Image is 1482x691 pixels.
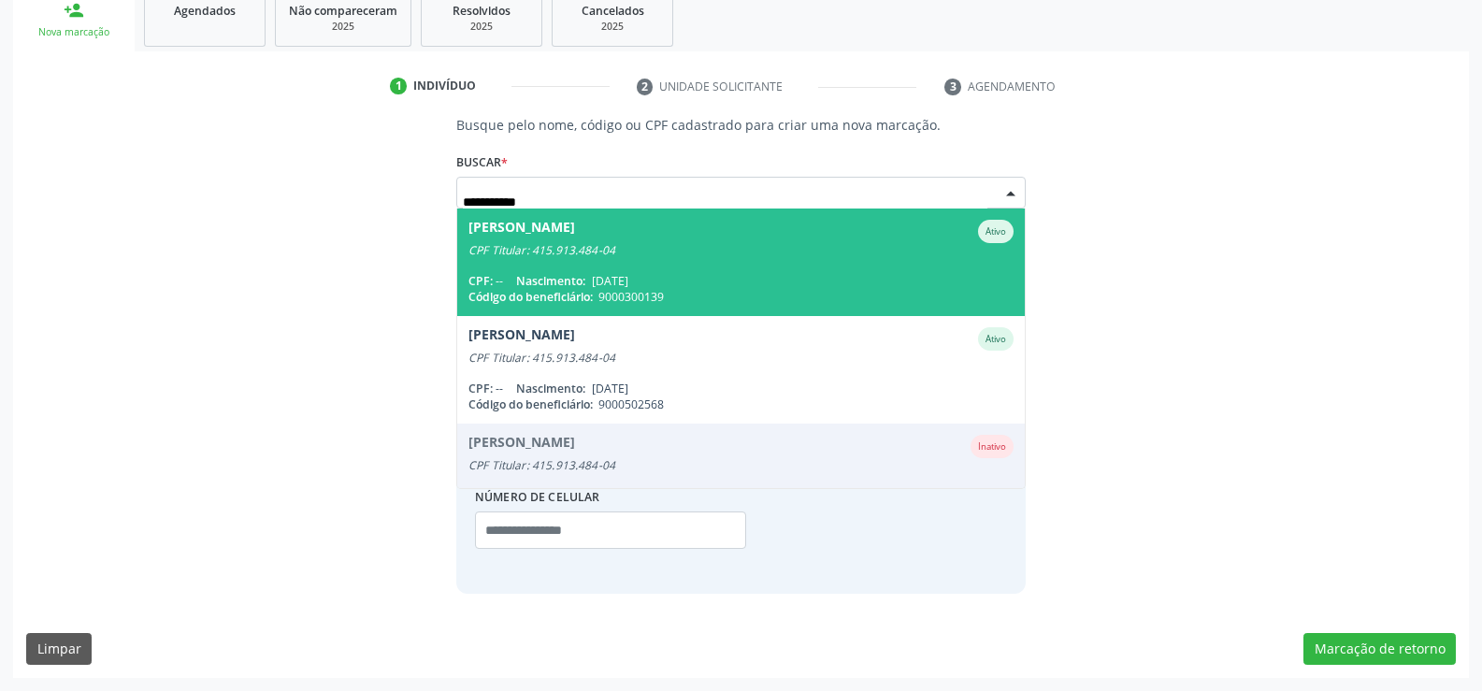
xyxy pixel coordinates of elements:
[986,333,1006,345] small: Ativo
[516,273,585,289] span: Nascimento:
[468,327,575,351] div: [PERSON_NAME]
[468,381,493,396] span: CPF:
[456,115,1026,135] p: Busque pelo nome, código ou CPF cadastrado para criar uma nova marcação.
[598,289,664,305] span: 9000300139
[475,482,600,511] label: Número de celular
[435,20,528,34] div: 2025
[468,381,1014,396] div: --
[453,3,511,19] span: Resolvidos
[468,396,593,412] span: Código do beneficiário:
[1303,633,1456,665] button: Marcação de retorno
[413,78,476,94] div: Indivíduo
[26,633,92,665] button: Limpar
[468,273,1014,289] div: --
[289,20,397,34] div: 2025
[592,381,628,396] span: [DATE]
[468,289,593,305] span: Código do beneficiário:
[468,243,1014,258] div: CPF Titular: 415.913.484-04
[174,3,236,19] span: Agendados
[390,78,407,94] div: 1
[26,25,122,39] div: Nova marcação
[566,20,659,34] div: 2025
[516,381,585,396] span: Nascimento:
[468,220,575,243] div: [PERSON_NAME]
[582,3,644,19] span: Cancelados
[468,273,493,289] span: CPF:
[598,396,664,412] span: 9000502568
[592,273,628,289] span: [DATE]
[468,351,1014,366] div: CPF Titular: 415.913.484-04
[986,225,1006,238] small: Ativo
[456,148,508,177] label: Buscar
[289,3,397,19] span: Não compareceram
